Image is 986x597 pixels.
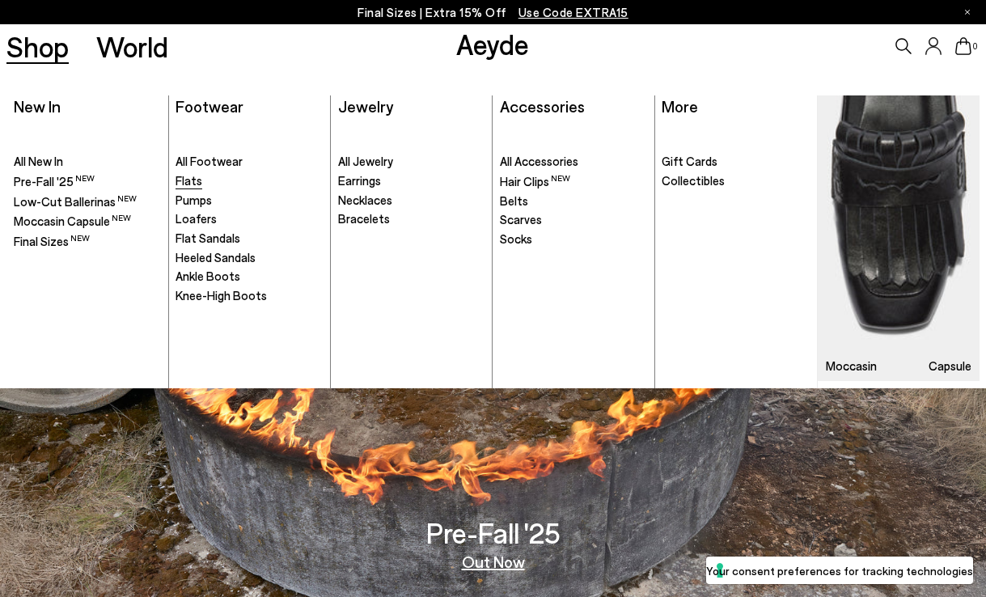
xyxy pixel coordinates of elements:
[176,231,240,245] span: Flat Sandals
[176,211,217,226] span: Loafers
[955,37,971,55] a: 0
[338,173,486,189] a: Earrings
[14,174,95,188] span: Pre-Fall '25
[338,211,486,227] a: Bracelets
[14,193,162,210] a: Low-Cut Ballerinas
[500,174,570,188] span: Hair Clips
[96,32,168,61] a: World
[176,231,324,247] a: Flat Sandals
[500,212,542,227] span: Scarves
[14,213,162,230] a: Moccasin Capsule
[338,154,393,168] span: All Jewelry
[662,154,717,168] span: Gift Cards
[176,250,256,265] span: Heeled Sandals
[176,288,324,304] a: Knee-High Boots
[176,288,267,303] span: Knee-High Boots
[500,173,648,190] a: Hair Clips
[706,562,973,579] label: Your consent preferences for tracking technologies
[176,193,324,209] a: Pumps
[338,193,392,207] span: Necklaces
[818,95,979,381] a: Moccasin Capsule
[338,193,486,209] a: Necklaces
[426,519,561,547] h3: Pre-Fall '25
[14,234,90,248] span: Final Sizes
[338,211,390,226] span: Bracelets
[500,193,648,210] a: Belts
[338,96,393,116] a: Jewelry
[500,154,578,168] span: All Accessories
[6,32,69,61] a: Shop
[500,96,585,116] a: Accessories
[176,173,202,188] span: Flats
[706,557,973,584] button: Your consent preferences for tracking technologies
[176,269,324,285] a: Ankle Boots
[500,193,528,208] span: Belts
[14,154,162,170] a: All New In
[500,212,648,228] a: Scarves
[456,27,529,61] a: Aeyde
[929,360,971,372] h3: Capsule
[14,194,137,209] span: Low-Cut Ballerinas
[462,553,525,569] a: Out Now
[338,154,486,170] a: All Jewelry
[662,173,725,188] span: Collectibles
[662,173,810,189] a: Collectibles
[826,360,877,372] h3: Moccasin
[14,173,162,190] a: Pre-Fall '25
[14,214,131,228] span: Moccasin Capsule
[14,154,63,168] span: All New In
[500,154,648,170] a: All Accessories
[358,2,628,23] p: Final Sizes | Extra 15% Off
[971,42,980,51] span: 0
[14,233,162,250] a: Final Sizes
[176,96,243,116] a: Footwear
[176,193,212,207] span: Pumps
[176,250,324,266] a: Heeled Sandals
[176,269,240,283] span: Ankle Boots
[338,173,381,188] span: Earrings
[518,5,628,19] span: Navigate to /collections/ss25-final-sizes
[500,231,648,248] a: Socks
[14,96,61,116] a: New In
[662,96,698,116] a: More
[500,231,532,246] span: Socks
[176,154,243,168] span: All Footwear
[176,211,324,227] a: Loafers
[176,173,324,189] a: Flats
[176,154,324,170] a: All Footwear
[818,95,979,381] img: Mobile_e6eede4d-78b8-4bd1-ae2a-4197e375e133_900x.jpg
[662,154,810,170] a: Gift Cards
